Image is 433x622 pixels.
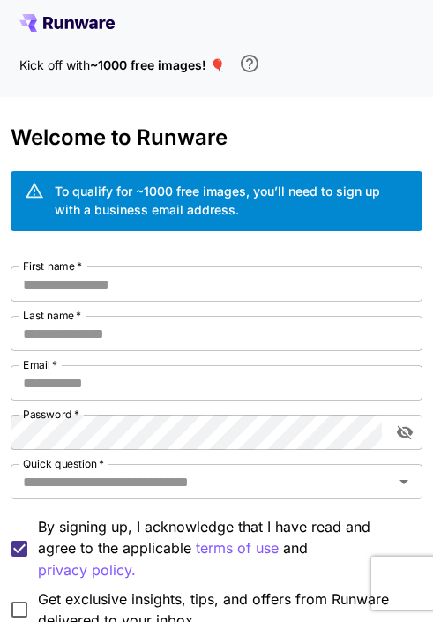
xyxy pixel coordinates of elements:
button: By signing up, I acknowledge that I have read and agree to the applicable and privacy policy. [196,537,279,559]
button: By signing up, I acknowledge that I have read and agree to the applicable terms of use and [38,559,136,581]
label: Quick question [23,456,104,471]
label: Email [23,357,57,372]
button: In order to qualify for free credit, you need to sign up with a business email address and click ... [232,46,267,81]
button: Open [392,469,416,494]
p: privacy policy. [38,559,136,581]
p: terms of use [196,537,279,559]
button: toggle password visibility [389,416,421,448]
h3: Welcome to Runware [11,125,422,150]
label: First name [23,259,82,274]
span: Kick off with [19,57,90,72]
span: ~1000 free images! 🎈 [90,57,225,72]
p: By signing up, I acknowledge that I have read and agree to the applicable and [38,516,407,581]
label: Last name [23,308,81,323]
label: Password [23,407,79,422]
div: To qualify for ~1000 free images, you’ll need to sign up with a business email address. [55,182,407,219]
